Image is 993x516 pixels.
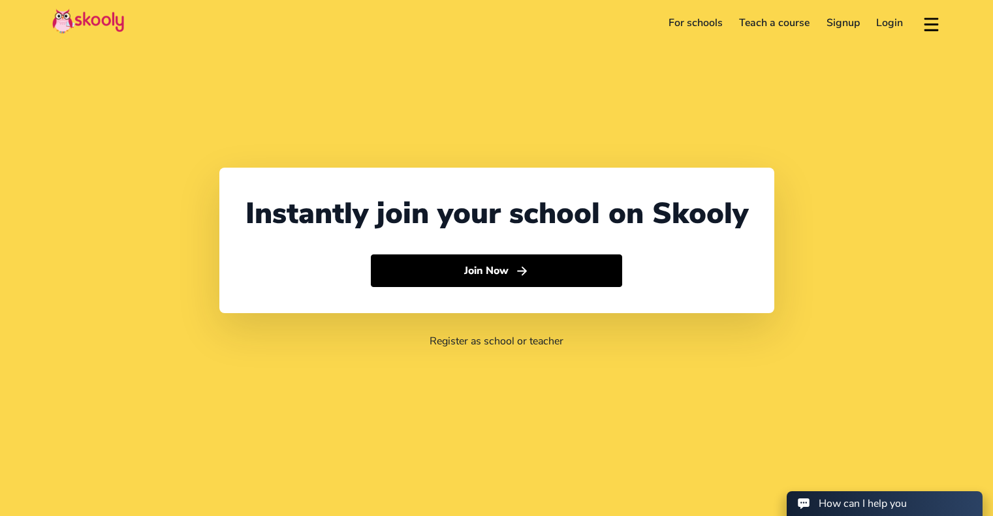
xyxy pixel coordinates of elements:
[430,334,563,348] a: Register as school or teacher
[922,12,941,34] button: menu outline
[52,8,124,34] img: Skooly
[868,12,912,33] a: Login
[818,12,868,33] a: Signup
[660,12,731,33] a: For schools
[515,264,529,278] ion-icon: arrow forward outline
[371,254,622,287] button: Join Nowarrow forward outline
[731,12,818,33] a: Teach a course
[245,194,748,234] div: Instantly join your school on Skooly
